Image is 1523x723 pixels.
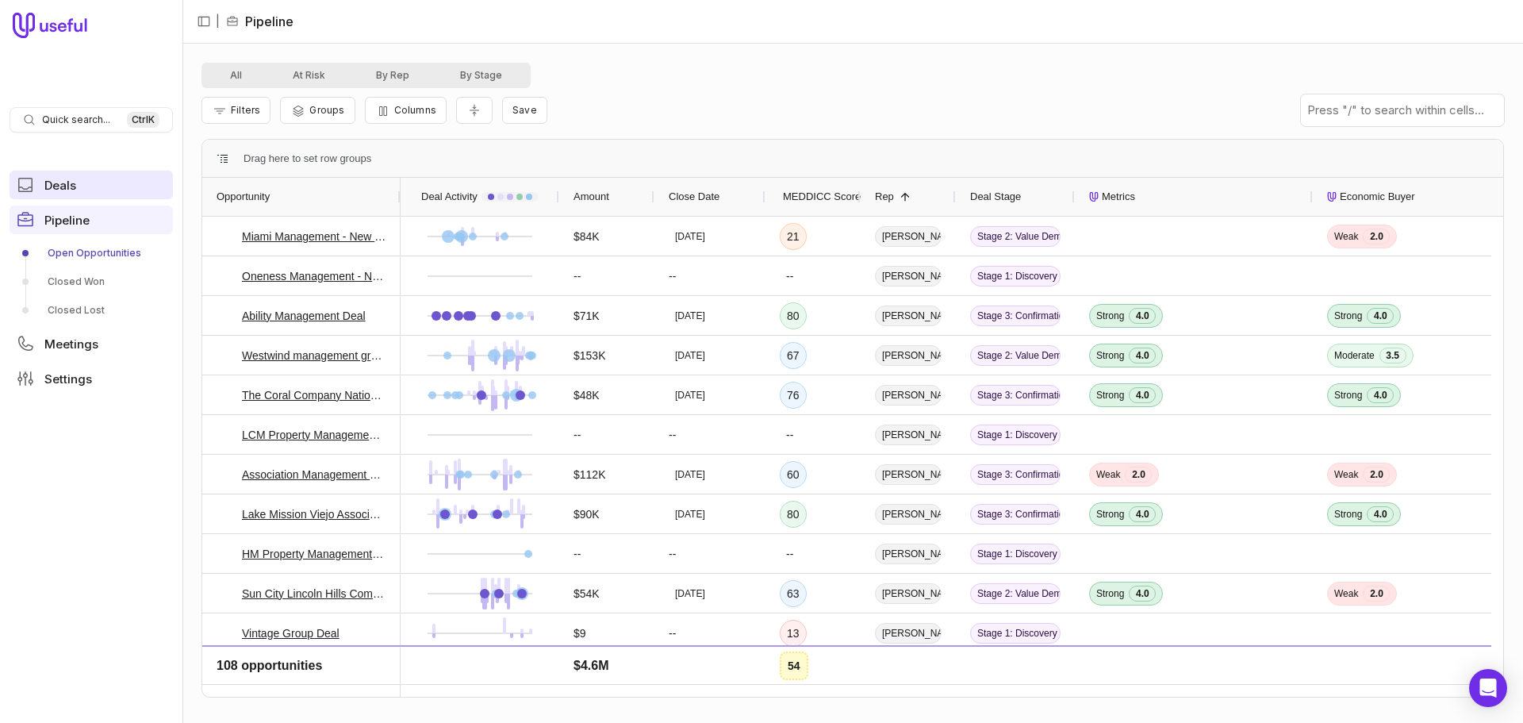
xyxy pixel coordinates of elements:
[780,461,807,488] div: 60
[1301,94,1504,126] input: Press "/" to search within cells...
[44,338,98,350] span: Meetings
[1469,669,1507,707] div: Open Intercom Messenger
[394,104,436,116] span: Columns
[1334,587,1358,600] span: Weak
[574,584,600,603] span: $54K
[1129,308,1156,324] span: 4.0
[242,465,386,484] a: Association Management Group, Inc. Deal
[1334,389,1362,402] span: Strong
[654,613,765,652] div: --
[1334,349,1375,362] span: Moderate
[242,386,386,405] a: The Coral Company Nationals
[1367,506,1394,522] span: 4.0
[1367,387,1394,403] span: 4.0
[421,187,478,206] span: Deal Activity
[280,97,355,124] button: Group Pipeline
[1334,508,1362,521] span: Strong
[201,97,270,124] button: Filter Pipeline
[875,425,942,445] span: [PERSON_NAME]
[574,346,605,365] span: $153K
[242,306,366,325] a: Ability Management Deal
[970,623,1061,644] span: Stage 1: Discovery
[780,620,807,647] div: 13
[654,534,765,573] div: --
[875,345,942,366] span: [PERSON_NAME]
[574,267,581,286] span: --
[226,12,293,31] li: Pipeline
[780,382,807,409] div: 76
[1096,587,1124,600] span: Strong
[875,623,942,644] span: [PERSON_NAME]
[970,266,1061,287] span: Stage 1: Discovery
[242,505,386,524] a: Lake Mission Viejo Association Deal
[1340,187,1415,206] span: Economic Buyer
[242,584,386,603] a: Sun City Lincoln Hills Community Association - Deal
[242,227,386,246] a: Miami Management - New Deal
[574,505,600,524] span: $90K
[574,425,581,444] span: --
[970,663,1061,683] span: Stage 1: Discovery
[242,346,386,365] a: Westwind management group, LLC - New Deal
[1367,308,1394,324] span: 4.0
[1089,178,1299,216] div: Metrics
[970,504,1061,525] span: Stage 3: Confirmation
[875,226,942,247] span: [PERSON_NAME]
[1096,468,1120,481] span: Weak
[780,501,807,528] div: 80
[1379,348,1406,363] span: 3.5
[970,226,1061,247] span: Stage 2: Value Demonstration
[875,187,894,206] span: Rep
[267,66,351,85] button: At Risk
[242,267,386,286] a: Oneness Management - New Deal
[875,663,942,683] span: [PERSON_NAME]
[1334,468,1358,481] span: Weak
[1096,310,1124,322] span: Strong
[780,541,800,567] div: --
[244,149,371,168] span: Drag here to set row groups
[574,624,586,643] span: $9
[675,349,705,362] time: [DATE]
[216,12,220,31] span: |
[675,389,705,402] time: [DATE]
[780,660,800,686] div: 6
[574,663,581,683] span: --
[242,624,340,643] a: Vintage Group Deal
[675,310,705,322] time: [DATE]
[1129,586,1156,602] span: 4.0
[574,187,609,206] span: Amount
[780,178,846,216] div: MEDDICC Score
[242,425,386,444] a: LCM Property Management - New Deal
[780,422,800,448] div: --
[1096,508,1124,521] span: Strong
[1129,506,1156,522] span: 4.0
[574,227,600,246] span: $84K
[970,345,1061,366] span: Stage 2: Value Demonstration
[231,104,260,116] span: Filters
[365,97,447,124] button: Columns
[44,373,92,385] span: Settings
[783,187,861,206] span: MEDDICC Score
[1363,229,1390,244] span: 2.0
[10,206,173,234] a: Pipeline
[10,329,173,358] a: Meetings
[875,266,942,287] span: [PERSON_NAME]
[970,306,1061,326] span: Stage 3: Confirmation
[205,66,267,85] button: All
[502,97,547,124] button: Create a new saved view
[970,544,1061,564] span: Stage 1: Discovery
[970,464,1061,485] span: Stage 3: Confirmation
[654,256,765,295] div: --
[654,653,765,692] div: --
[675,230,705,243] time: [DATE]
[44,179,76,191] span: Deals
[10,240,173,323] div: Pipeline submenu
[10,298,173,323] a: Closed Lost
[1096,389,1124,402] span: Strong
[574,465,605,484] span: $112K
[435,66,527,85] button: By Stage
[127,112,159,128] kbd: Ctrl K
[1334,310,1362,322] span: Strong
[1125,467,1152,483] span: 2.0
[10,364,173,393] a: Settings
[780,342,807,369] div: 67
